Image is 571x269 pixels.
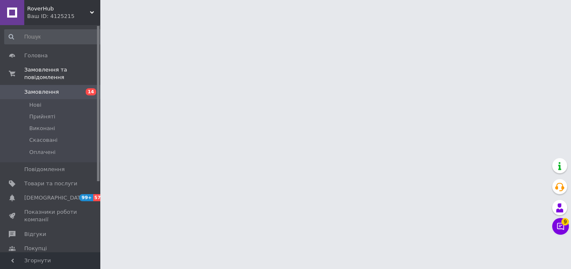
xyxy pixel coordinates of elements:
[29,136,58,144] span: Скасовані
[29,149,56,156] span: Оплачені
[29,101,41,109] span: Нові
[561,218,569,225] span: 9
[27,13,100,20] div: Ваш ID: 4125215
[27,5,90,13] span: RoverHub
[86,88,96,95] span: 14
[552,218,569,235] button: Чат з покупцем9
[24,180,77,187] span: Товари та послуги
[93,194,103,201] span: 57
[4,29,103,44] input: Пошук
[79,194,93,201] span: 99+
[24,208,77,223] span: Показники роботи компанії
[24,66,100,81] span: Замовлення та повідомлення
[29,125,55,132] span: Виконані
[24,166,65,173] span: Повідомлення
[24,194,86,202] span: [DEMOGRAPHIC_DATA]
[24,88,59,96] span: Замовлення
[29,113,55,120] span: Прийняті
[24,231,46,238] span: Відгуки
[24,245,47,252] span: Покупці
[24,52,48,59] span: Головна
